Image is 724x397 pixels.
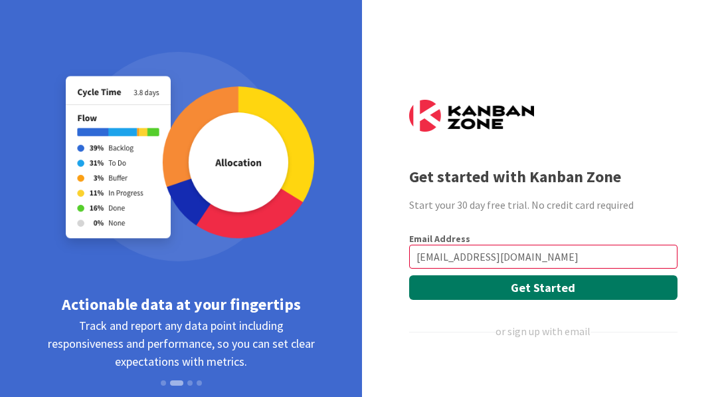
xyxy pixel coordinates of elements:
[409,275,678,300] button: Get Started
[161,374,166,392] button: Slide 1
[403,361,681,390] iframe: Tombol Login dengan Google
[409,197,678,213] div: Start your 30 day free trial. No credit card required
[187,374,193,392] button: Slide 3
[409,233,470,245] label: Email Address
[409,361,675,390] div: Login dengan Google. Dibuka di tab baru
[496,323,590,339] div: or sign up with email
[46,293,316,317] div: Actionable data at your fingertips
[197,374,202,392] button: Slide 4
[409,100,534,132] img: Kanban Zone
[409,166,621,187] b: Get started with Kanban Zone
[170,380,183,386] button: Slide 2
